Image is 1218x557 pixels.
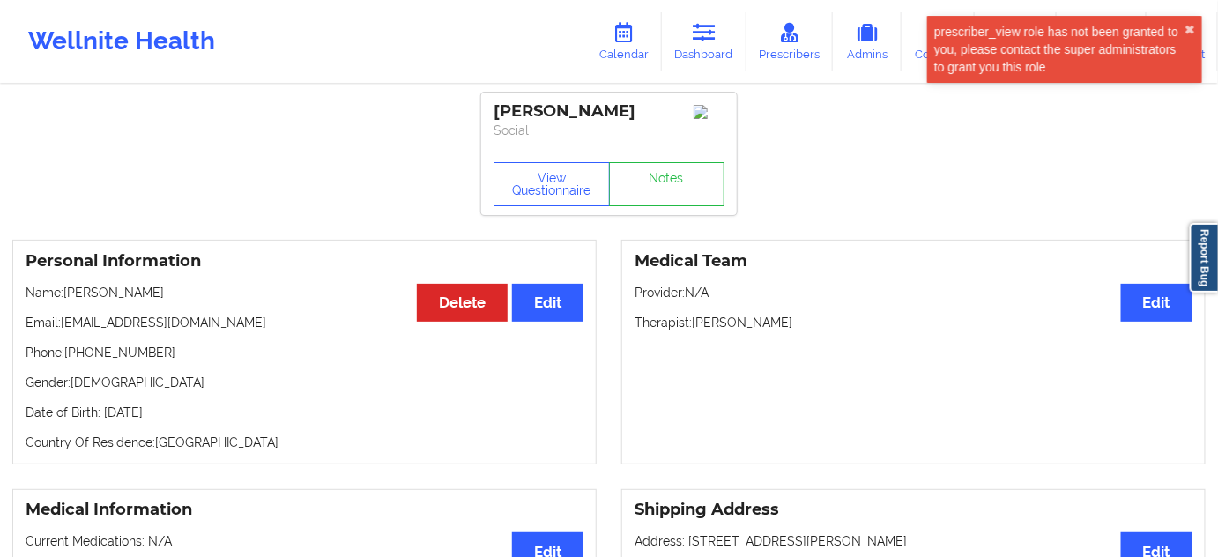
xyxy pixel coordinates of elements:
[26,434,583,451] p: Country Of Residence: [GEOGRAPHIC_DATA]
[494,101,724,122] div: [PERSON_NAME]
[1190,223,1218,293] a: Report Bug
[635,284,1192,301] p: Provider: N/A
[26,404,583,421] p: Date of Birth: [DATE]
[512,284,583,322] button: Edit
[417,284,508,322] button: Delete
[494,122,724,139] p: Social
[494,162,610,206] button: View Questionnaire
[635,314,1192,331] p: Therapist: [PERSON_NAME]
[1121,284,1192,322] button: Edit
[26,374,583,391] p: Gender: [DEMOGRAPHIC_DATA]
[635,532,1192,550] p: Address: [STREET_ADDRESS][PERSON_NAME]
[26,344,583,361] p: Phone: [PHONE_NUMBER]
[746,12,834,71] a: Prescribers
[662,12,746,71] a: Dashboard
[609,162,725,206] a: Notes
[586,12,662,71] a: Calendar
[902,12,975,71] a: Coaches
[635,500,1192,520] h3: Shipping Address
[833,12,902,71] a: Admins
[694,105,724,119] img: Image%2Fplaceholer-image.png
[26,532,583,550] p: Current Medications: N/A
[26,251,583,271] h3: Personal Information
[26,500,583,520] h3: Medical Information
[26,314,583,331] p: Email: [EMAIL_ADDRESS][DOMAIN_NAME]
[26,284,583,301] p: Name: [PERSON_NAME]
[934,23,1185,76] div: prescriber_view role has not been granted to you, please contact the super administrators to gran...
[1185,23,1195,37] button: close
[635,251,1192,271] h3: Medical Team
